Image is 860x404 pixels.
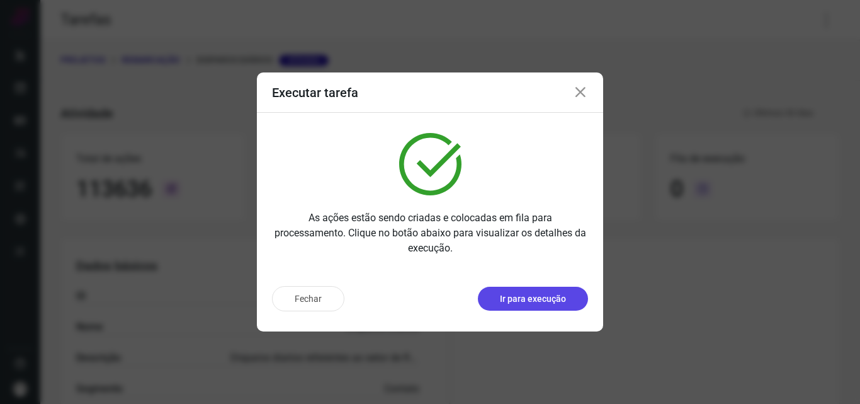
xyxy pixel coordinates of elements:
p: Ir para execução [500,292,566,306]
img: verified.svg [399,133,461,195]
button: Ir para execução [478,287,588,311]
h3: Executar tarefa [272,85,358,100]
p: As ações estão sendo criadas e colocadas em fila para processamento. Clique no botão abaixo para ... [272,211,588,256]
button: Fechar [272,286,344,311]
